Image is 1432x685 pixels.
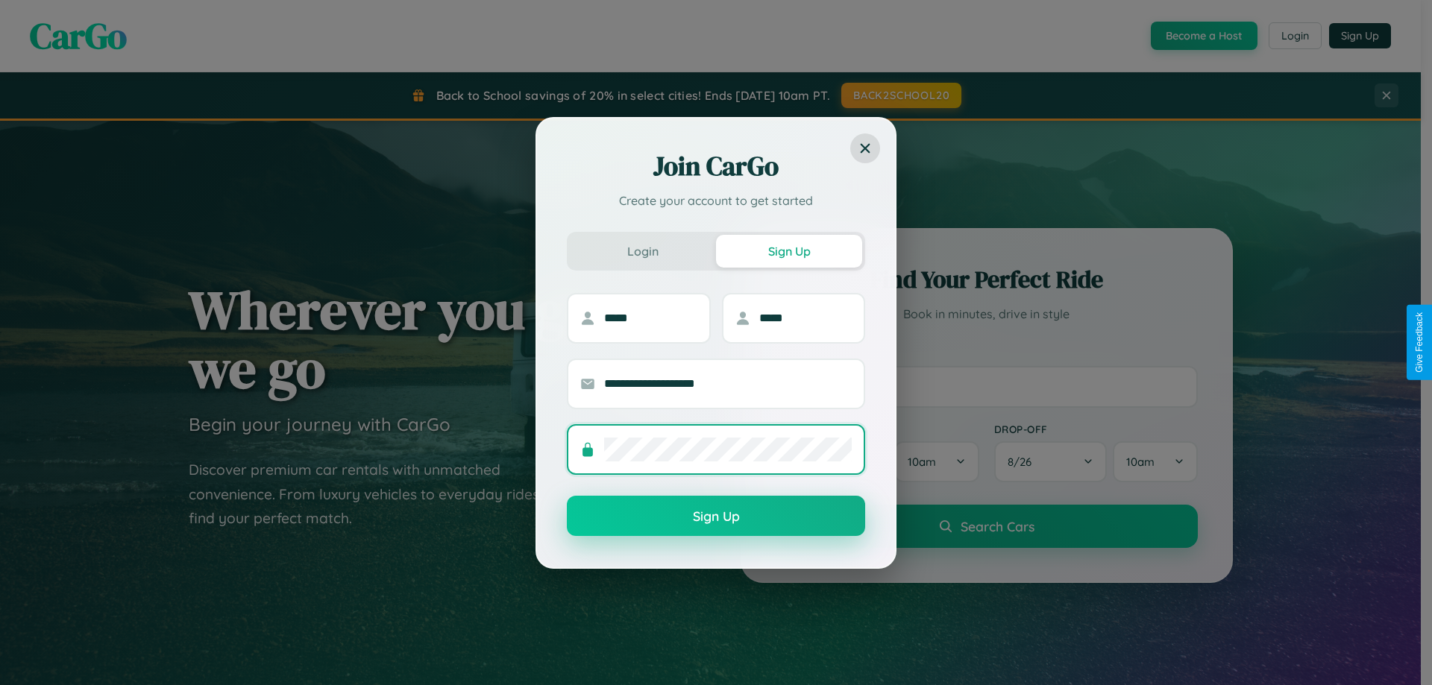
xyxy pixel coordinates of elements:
[570,235,716,268] button: Login
[1414,312,1425,373] div: Give Feedback
[567,148,865,184] h2: Join CarGo
[716,235,862,268] button: Sign Up
[567,192,865,209] p: Create your account to get started
[567,496,865,536] button: Sign Up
